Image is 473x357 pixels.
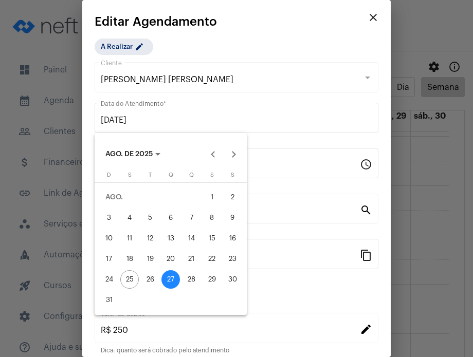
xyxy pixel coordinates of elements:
button: 9 de agosto de 2025 [222,208,243,228]
span: T [149,172,152,178]
button: 27 de agosto de 2025 [160,269,181,290]
td: AGO. [99,187,202,208]
button: 13 de agosto de 2025 [160,228,181,249]
div: 25 [120,270,139,289]
span: S [128,172,132,178]
button: 14 de agosto de 2025 [181,228,202,249]
div: 7 [182,209,201,227]
button: 8 de agosto de 2025 [202,208,222,228]
div: 16 [223,229,242,248]
button: Choose month and year [97,144,169,165]
button: 30 de agosto de 2025 [222,269,243,290]
div: 22 [203,250,221,268]
span: S [210,172,214,178]
button: 20 de agosto de 2025 [160,249,181,269]
div: 2 [223,188,242,206]
button: 25 de agosto de 2025 [119,269,140,290]
span: D [107,172,111,178]
button: Previous month [203,144,224,165]
div: 14 [182,229,201,248]
button: 18 de agosto de 2025 [119,249,140,269]
span: Q [189,172,194,178]
button: 24 de agosto de 2025 [99,269,119,290]
div: 5 [141,209,159,227]
button: 29 de agosto de 2025 [202,269,222,290]
div: 17 [100,250,118,268]
div: 19 [141,250,159,268]
button: 16 de agosto de 2025 [222,228,243,249]
div: 18 [120,250,139,268]
button: 3 de agosto de 2025 [99,208,119,228]
button: 23 de agosto de 2025 [222,249,243,269]
button: 12 de agosto de 2025 [140,228,160,249]
div: 31 [100,291,118,309]
button: 2 de agosto de 2025 [222,187,243,208]
button: 1 de agosto de 2025 [202,187,222,208]
button: 26 de agosto de 2025 [140,269,160,290]
div: 3 [100,209,118,227]
span: S [231,172,234,178]
div: 9 [223,209,242,227]
div: 6 [161,209,180,227]
button: 6 de agosto de 2025 [160,208,181,228]
span: AGO. DE 2025 [105,151,153,158]
div: 24 [100,270,118,289]
button: 22 de agosto de 2025 [202,249,222,269]
div: 12 [141,229,159,248]
button: 5 de agosto de 2025 [140,208,160,228]
div: 8 [203,209,221,227]
button: 15 de agosto de 2025 [202,228,222,249]
div: 27 [161,270,180,289]
button: 28 de agosto de 2025 [181,269,202,290]
div: 29 [203,270,221,289]
button: 17 de agosto de 2025 [99,249,119,269]
div: 23 [223,250,242,268]
div: 4 [120,209,139,227]
button: 4 de agosto de 2025 [119,208,140,228]
button: 21 de agosto de 2025 [181,249,202,269]
div: 1 [203,188,221,206]
div: 21 [182,250,201,268]
button: 31 de agosto de 2025 [99,290,119,310]
div: 10 [100,229,118,248]
div: 30 [223,270,242,289]
div: 13 [161,229,180,248]
div: 20 [161,250,180,268]
button: 11 de agosto de 2025 [119,228,140,249]
button: 10 de agosto de 2025 [99,228,119,249]
button: 7 de agosto de 2025 [181,208,202,228]
div: 15 [203,229,221,248]
button: 19 de agosto de 2025 [140,249,160,269]
button: Next month [224,144,244,165]
span: Q [169,172,173,178]
div: 28 [182,270,201,289]
div: 26 [141,270,159,289]
div: 11 [120,229,139,248]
